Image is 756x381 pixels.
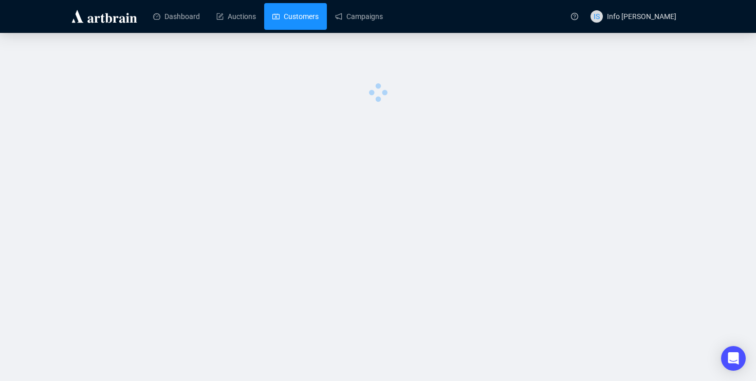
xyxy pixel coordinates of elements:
img: logo [70,8,139,25]
a: Dashboard [153,3,200,30]
span: question-circle [571,13,578,20]
span: IS [594,11,600,22]
a: Customers [272,3,319,30]
span: Info [PERSON_NAME] [607,12,676,21]
a: Auctions [216,3,256,30]
div: Open Intercom Messenger [721,346,746,371]
a: Campaigns [335,3,383,30]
